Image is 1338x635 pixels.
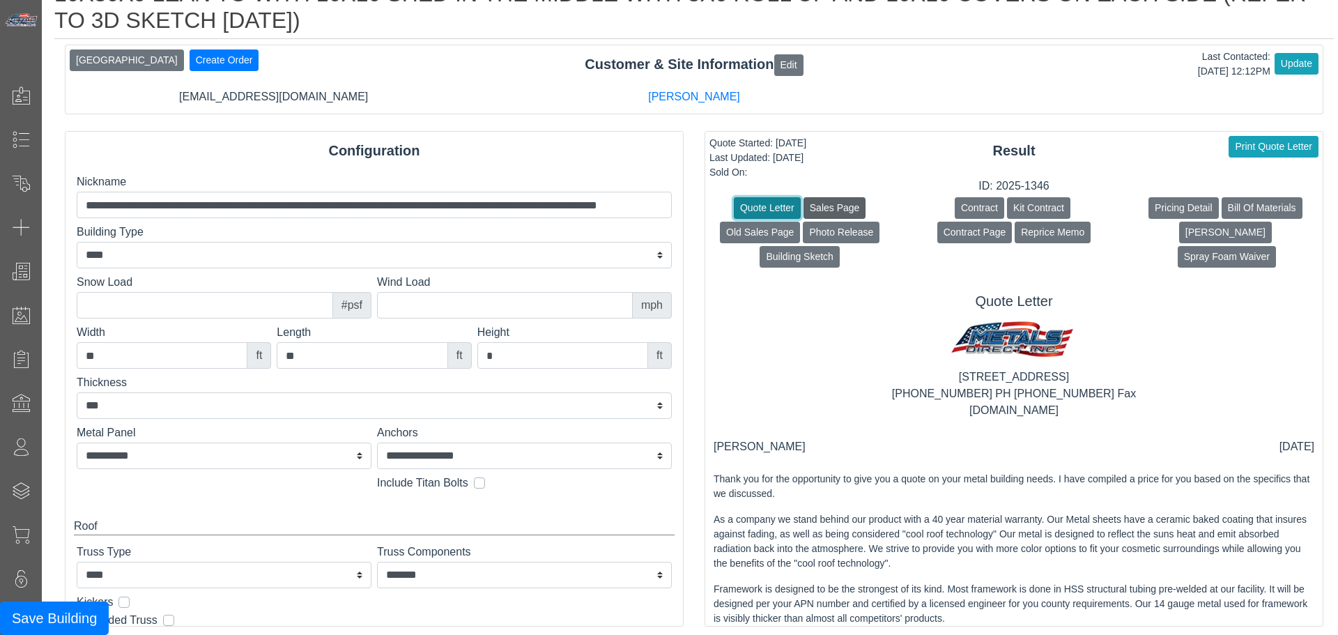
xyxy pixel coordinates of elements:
div: ft [247,342,271,369]
button: Kit Contract [1007,197,1070,219]
div: [EMAIL_ADDRESS][DOMAIN_NAME] [63,89,484,105]
label: Expanded Truss [77,612,157,629]
div: ft [647,342,672,369]
label: Wind Load [377,274,672,291]
div: Roof [74,518,675,535]
p: Thank you for the opportunity to give you a quote on your metal building needs. I have compiled a... [714,472,1314,501]
button: [GEOGRAPHIC_DATA] [70,49,184,71]
button: Contract [955,197,1004,219]
div: Sold On: [709,165,806,180]
label: Nickname [77,174,672,190]
label: Kickers [77,594,113,611]
a: [PERSON_NAME] [648,91,740,102]
label: Metal Panel [77,424,371,441]
button: Print Quote Letter [1229,136,1318,158]
label: Truss Type [77,544,371,560]
label: Anchors [377,424,672,441]
div: Last Contacted: [DATE] 12:12PM [1198,49,1270,79]
button: Edit [774,54,803,76]
label: Building Type [77,224,672,240]
button: Spray Foam Waiver [1178,246,1276,268]
img: MD logo [946,315,1082,369]
button: Bill Of Materials [1222,197,1302,219]
label: Include Titan Bolts [377,475,468,491]
div: ID: 2025-1346 [705,178,1323,194]
div: [DATE] [1279,438,1314,455]
button: Photo Release [803,222,879,243]
button: Old Sales Page [720,222,800,243]
div: Quote Started: [DATE] [709,136,806,151]
img: Metals Direct Inc Logo [4,13,39,28]
div: #psf [332,292,371,319]
label: Thickness [77,374,672,391]
label: Height [477,324,672,341]
div: Customer & Site Information [66,54,1323,76]
div: mph [632,292,672,319]
button: Create Order [190,49,259,71]
div: Configuration [66,140,683,161]
label: Truss Components [377,544,672,560]
button: Sales Page [803,197,866,219]
label: Width [77,324,271,341]
div: ft [447,342,472,369]
button: Contract Page [937,222,1013,243]
label: Snow Load [77,274,371,291]
button: Reprice Memo [1015,222,1091,243]
button: Pricing Detail [1148,197,1218,219]
div: Last Updated: [DATE] [709,151,806,165]
div: [STREET_ADDRESS] [PHONE_NUMBER] PH [PHONE_NUMBER] Fax [DOMAIN_NAME] [714,369,1314,419]
button: Building Sketch [760,246,840,268]
button: Quote Letter [734,197,801,219]
p: Framework is designed to be the strongest of its kind. Most framework is done in HSS structural t... [714,582,1314,626]
button: [PERSON_NAME] [1179,222,1272,243]
button: Update [1275,53,1318,75]
p: As a company we stand behind our product with a 40 year material warranty. Our Metal sheets have ... [714,512,1314,571]
div: Result [705,140,1323,161]
div: [PERSON_NAME] [714,438,806,455]
h5: Quote Letter [714,293,1314,309]
label: Length [277,324,471,341]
